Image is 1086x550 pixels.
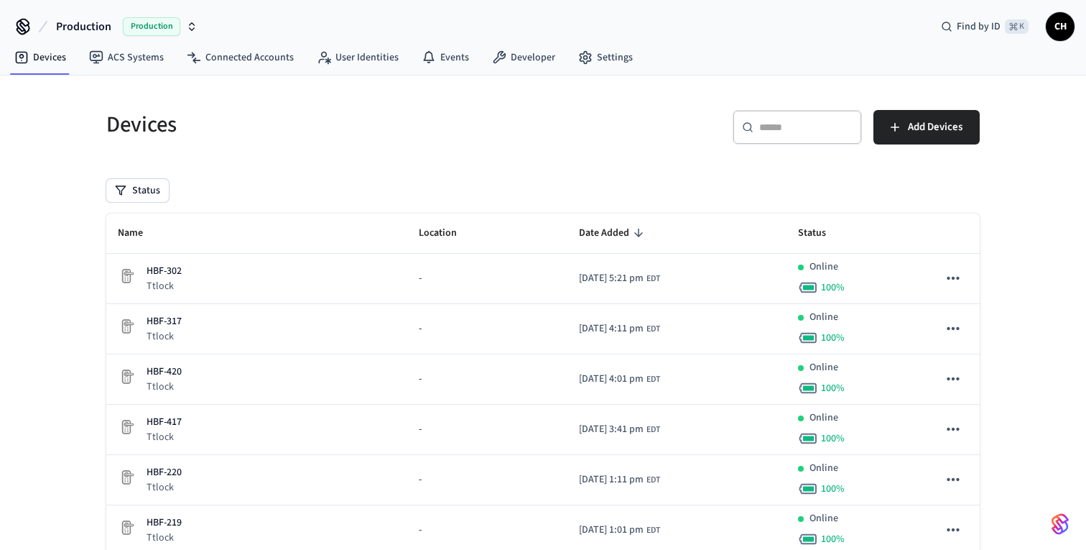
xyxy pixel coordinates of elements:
[147,314,182,329] p: HBF-317
[646,524,660,537] span: EDT
[579,523,660,538] div: America/New_York
[908,118,962,137] span: Add Devices
[3,45,78,70] a: Devices
[305,45,410,70] a: User Identities
[147,531,182,545] p: Ttlock
[419,472,422,487] span: -
[118,368,135,385] img: Placeholder Lock Image
[579,372,660,387] div: America/New_York
[579,222,648,244] span: Date Added
[821,331,845,345] span: 100 %
[646,323,660,336] span: EDT
[118,519,135,536] img: Placeholder Lock Image
[821,381,845,395] span: 100 %
[106,179,169,202] button: Status
[106,110,534,139] h5: Devices
[419,372,422,387] span: -
[809,360,838,375] p: Online
[419,222,475,244] span: Location
[821,431,845,446] span: 100 %
[419,271,422,286] span: -
[579,472,644,487] span: [DATE] 1:11 pm
[1005,19,1029,34] span: ⌘ K
[118,267,135,285] img: Placeholder Lock Image
[147,380,182,394] p: Ttlock
[419,321,422,336] span: -
[809,260,838,275] p: Online
[147,264,182,279] p: HBF-302
[873,110,980,145] button: Add Devices
[1052,513,1069,536] img: SeamLogoGradient.69752ec5.svg
[579,422,660,437] div: America/New_York
[175,45,305,70] a: Connected Accounts
[929,14,1040,40] div: Find by ID⌘ K
[579,321,644,336] span: [DATE] 4:11 pm
[798,222,845,244] span: Status
[123,17,180,36] span: Production
[147,515,182,531] p: HBF-219
[147,365,182,380] p: HBF-420
[646,474,660,487] span: EDT
[821,280,845,295] span: 100 %
[118,418,135,436] img: Placeholder Lock Image
[118,469,135,486] img: Placeholder Lock Image
[118,318,135,335] img: Placeholder Lock Image
[118,222,162,244] span: Name
[147,329,182,344] p: Ttlock
[579,523,644,538] span: [DATE] 1:01 pm
[56,18,111,35] span: Production
[1046,12,1075,41] button: CH
[419,422,422,437] span: -
[147,480,182,495] p: Ttlock
[579,472,660,487] div: America/New_York
[579,321,660,336] div: America/New_York
[147,430,182,444] p: Ttlock
[1047,14,1073,40] span: CH
[78,45,175,70] a: ACS Systems
[410,45,481,70] a: Events
[567,45,644,70] a: Settings
[147,279,182,293] p: Ttlock
[147,415,182,430] p: HBF-417
[821,482,845,496] span: 100 %
[579,372,644,387] span: [DATE] 4:01 pm
[646,423,660,436] span: EDT
[809,511,838,526] p: Online
[957,19,1001,34] span: Find by ID
[579,422,644,437] span: [DATE] 3:41 pm
[147,465,182,480] p: HBF-220
[579,271,644,286] span: [DATE] 5:21 pm
[809,310,838,325] p: Online
[809,411,838,426] p: Online
[809,461,838,476] p: Online
[419,523,422,538] span: -
[481,45,567,70] a: Developer
[579,271,660,286] div: America/New_York
[646,373,660,386] span: EDT
[646,272,660,285] span: EDT
[821,532,845,546] span: 100 %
